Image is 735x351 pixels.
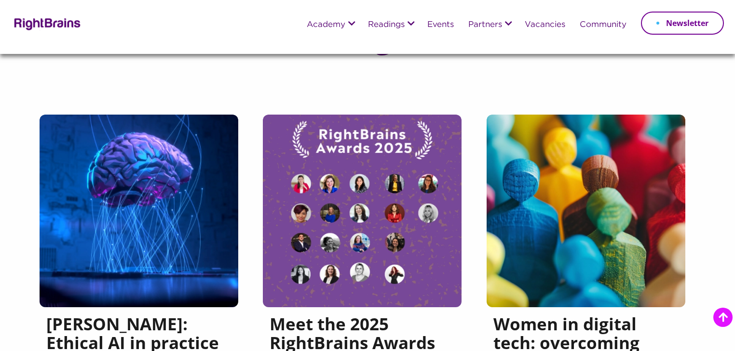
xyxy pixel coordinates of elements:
[641,12,724,35] a: Newsletter
[307,21,345,29] a: Academy
[11,16,81,30] img: Rightbrains
[427,21,454,29] a: Events
[580,21,626,29] a: Community
[368,21,405,29] a: Readings
[525,21,565,29] a: Vacancies
[468,21,502,29] a: Partners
